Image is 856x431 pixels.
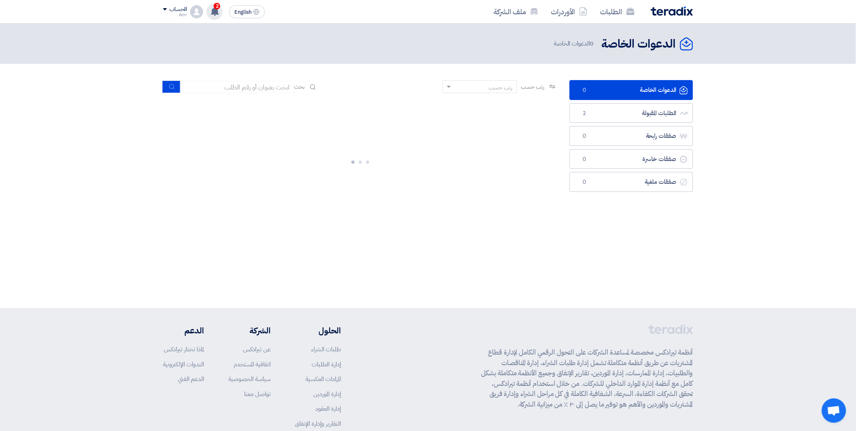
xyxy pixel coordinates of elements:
a: صفقات خاسرة0 [570,149,693,169]
span: 0 [580,86,589,94]
span: English [234,9,251,15]
a: طلبات الشراء [311,345,341,354]
a: الطلبات المقبولة2 [570,103,693,123]
a: ملف الشركة [487,2,545,21]
span: 0 [580,178,589,186]
span: 2 [214,3,220,9]
input: ابحث بعنوان أو رقم الطلب [180,81,294,93]
a: إدارة العقود [315,404,341,413]
li: الشركة [228,324,271,337]
a: تواصل معنا [244,390,271,398]
button: English [229,5,265,18]
a: سياسة الخصوصية [228,374,271,383]
a: اتفاقية المستخدم [234,360,271,369]
img: profile_test.png [190,5,203,18]
span: رتب حسب [521,83,544,91]
span: 0 [590,39,594,48]
a: الدعم الفني [178,374,204,383]
span: الدعوات الخاصة [554,39,595,48]
a: لماذا تختار تيرادكس [164,345,204,354]
div: Open chat [822,398,846,423]
a: الأوردرات [545,2,594,21]
div: Amr [163,13,187,17]
a: الندوات الإلكترونية [163,360,204,369]
a: عن تيرادكس [243,345,271,354]
span: 2 [580,109,589,118]
div: الحساب [169,6,187,13]
a: صفقات رابحة0 [570,126,693,146]
li: الدعم [163,324,204,337]
a: الطلبات [594,2,641,21]
a: التقارير وإدارة الإنفاق [295,419,341,428]
li: الحلول [295,324,341,337]
p: أنظمة تيرادكس مخصصة لمساعدة الشركات على التحول الرقمي الكامل لإدارة قطاع المشتريات عن طريق أنظمة ... [481,347,693,409]
h2: الدعوات الخاصة [602,36,676,52]
span: 0 [580,132,589,140]
div: رتب حسب [489,83,513,92]
a: صفقات ملغية0 [570,172,693,192]
a: الدعوات الخاصة0 [570,80,693,100]
a: المزادات العكسية [306,374,341,383]
span: بحث [294,83,305,91]
img: Teradix logo [651,7,693,16]
span: 0 [580,155,589,163]
a: إدارة الموردين [313,390,341,398]
a: إدارة الطلبات [312,360,341,369]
